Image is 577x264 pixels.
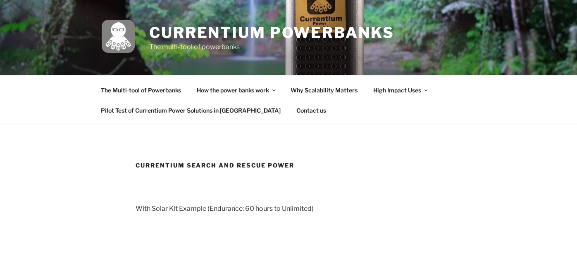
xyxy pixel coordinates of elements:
[102,20,135,53] img: Currentium Powerbanks
[189,80,282,100] a: How the power banks work
[283,80,365,100] a: Why Scalability Matters
[366,80,434,100] a: High Impact Uses
[93,80,484,120] nav: Top Menu
[149,24,394,42] a: Currentium Powerbanks
[136,161,441,170] h1: Currentium Search and Rescue Power
[93,100,288,120] a: Pilot Test of Currentium Power Solutions in [GEOGRAPHIC_DATA]
[289,100,333,120] a: Contact us
[136,204,441,214] p: With Solar Kit Example (Endurance: 60 hours to Unlimited)
[93,80,188,100] a: The Multi-tool of Powerbanks
[149,42,394,52] p: The multi-tool of powerbanks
